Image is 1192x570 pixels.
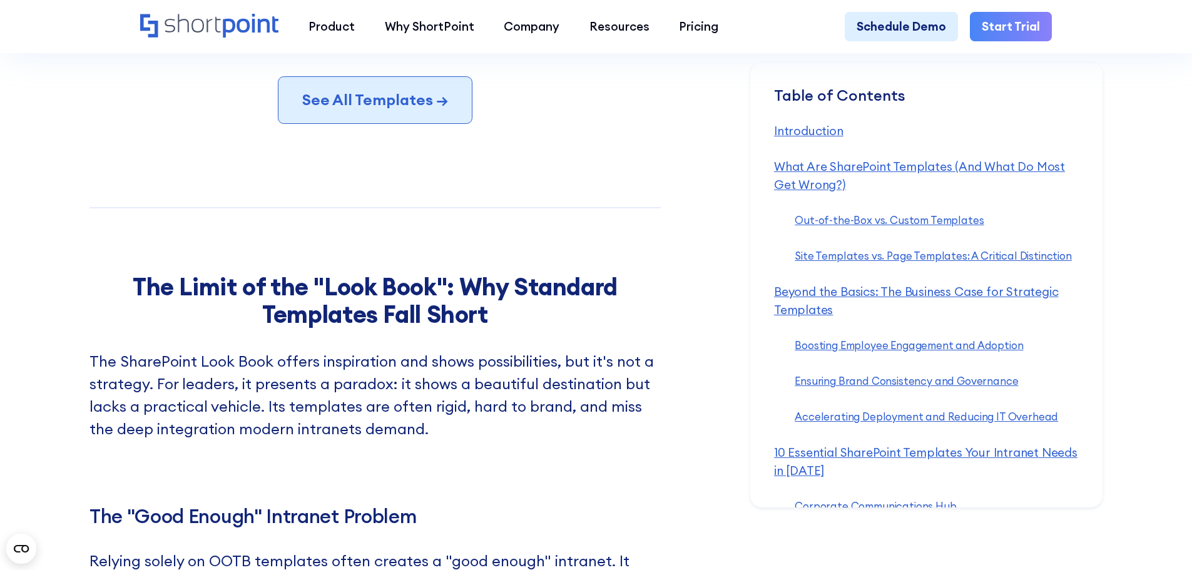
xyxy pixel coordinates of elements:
[774,159,1065,192] a: What Are SharePoint Templates (And What Do Most Get Wrong?)‍
[89,504,661,527] h3: The "Good Enough" Intranet Problem
[278,76,472,124] a: See All Templates →
[385,18,474,36] div: Why ShortPoint
[133,272,618,329] strong: The Limit of the "Look Book": Why Standard Templates Fall Short
[795,374,1018,387] a: Ensuring Brand Consistency and Governance‍
[795,338,1023,352] a: Boosting Employee Engagement and Adoption‍
[774,86,1079,122] div: Table of Contents ‍
[665,12,734,42] a: Pricing
[1129,510,1192,570] iframe: Chat Widget
[774,123,843,138] a: Introduction‍
[970,12,1052,42] a: Start Trial
[589,18,649,36] div: Resources
[370,12,489,42] a: Why ShortPoint
[795,213,984,226] a: Out-of-the-Box vs. Custom Templates‍
[293,12,370,42] a: Product
[774,445,1077,479] a: 10 Essential SharePoint Templates Your Intranet Needs in [DATE]‍
[140,14,278,39] a: Home
[489,12,574,42] a: Company
[308,18,355,36] div: Product
[795,249,1072,262] a: Site Templates vs. Page Templates: A Critical Distinction‍
[795,410,1058,424] a: Accelerating Deployment and Reducing IT Overhead‍
[89,350,661,440] p: The SharePoint Look Book offers inspiration and shows possibilities, but it's not a strategy. For...
[6,534,36,564] button: Open CMP widget
[504,18,559,36] div: Company
[774,284,1058,317] a: Beyond the Basics: The Business Case for Strategic Templates‍
[574,12,665,42] a: Resources
[795,499,956,512] a: Corporate Communications Hub‍
[679,18,718,36] div: Pricing
[845,12,958,42] a: Schedule Demo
